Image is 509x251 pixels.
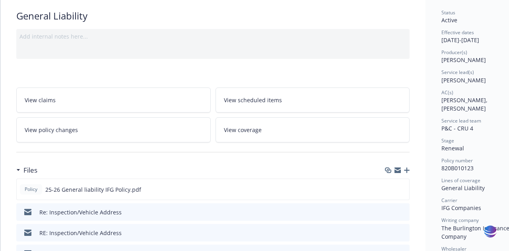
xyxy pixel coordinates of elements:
[16,88,211,113] a: View claims
[441,76,486,84] span: [PERSON_NAME]
[23,165,37,175] h3: Files
[399,229,406,237] button: preview file
[441,164,474,172] span: 820B010123
[441,217,479,224] span: Writing company
[19,32,406,41] div: Add internal notes here...
[23,186,39,193] span: Policy
[399,185,406,194] button: preview file
[441,16,457,24] span: Active
[441,56,486,64] span: [PERSON_NAME]
[441,89,453,96] span: AC(s)
[441,177,480,184] span: Lines of coverage
[399,208,406,216] button: preview file
[25,96,56,104] span: View claims
[441,117,481,124] span: Service lead team
[441,157,473,164] span: Policy number
[441,96,489,112] span: [PERSON_NAME], [PERSON_NAME]
[441,49,467,56] span: Producer(s)
[387,229,393,237] button: download file
[441,9,455,16] span: Status
[216,88,410,113] a: View scheduled items
[441,125,473,132] span: P&C - CRU 4
[441,137,454,144] span: Stage
[216,117,410,142] a: View coverage
[387,208,393,216] button: download file
[441,69,474,76] span: Service lead(s)
[386,185,392,194] button: download file
[16,117,211,142] a: View policy changes
[16,9,410,23] div: General Liability
[441,197,457,204] span: Carrier
[39,229,122,237] div: RE: Inspection/Vehicle Address
[484,224,497,239] img: svg+xml;base64,PHN2ZyB3aWR0aD0iMzQiIGhlaWdodD0iMzQiIHZpZXdCb3g9IjAgMCAzNCAzNCIgZmlsbD0ibm9uZSIgeG...
[441,204,481,212] span: IFG Companies
[25,126,78,134] span: View policy changes
[441,29,474,36] span: Effective dates
[45,185,141,194] span: 25-26 General liability IFG Policy.pdf
[441,144,464,152] span: Renewal
[39,208,122,216] div: Re: Inspection/Vehicle Address
[224,96,282,104] span: View scheduled items
[16,165,37,175] div: Files
[224,126,262,134] span: View coverage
